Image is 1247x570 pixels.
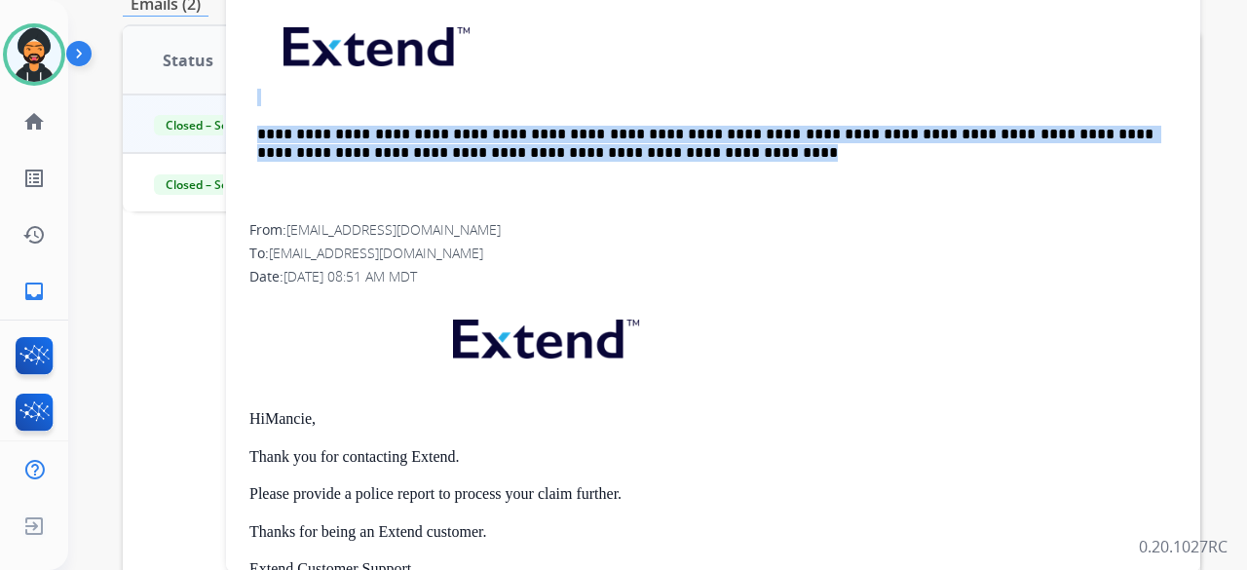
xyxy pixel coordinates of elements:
[249,523,1177,541] p: Thanks for being an Extend customer.
[22,280,46,303] mat-icon: inbox
[286,220,501,239] span: [EMAIL_ADDRESS][DOMAIN_NAME]
[22,167,46,190] mat-icon: list_alt
[154,115,262,135] span: Closed – Solved
[283,267,417,285] span: [DATE] 08:51 AM MDT
[249,220,1177,240] div: From:
[163,49,213,72] span: Status
[249,410,1177,428] p: Hi ,
[249,267,1177,286] div: Date:
[269,244,483,262] span: [EMAIL_ADDRESS][DOMAIN_NAME]
[154,174,262,195] span: Closed – Solved
[7,27,61,82] img: avatar
[429,296,659,373] img: extend.png
[249,448,1177,466] p: Thank you for contacting Extend.
[249,244,1177,263] div: To:
[1139,535,1228,558] p: 0.20.1027RC
[22,110,46,133] mat-icon: home
[22,223,46,247] mat-icon: history
[249,485,1177,503] p: Please provide a police report to process your claim further.
[265,410,312,427] strong: Mancie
